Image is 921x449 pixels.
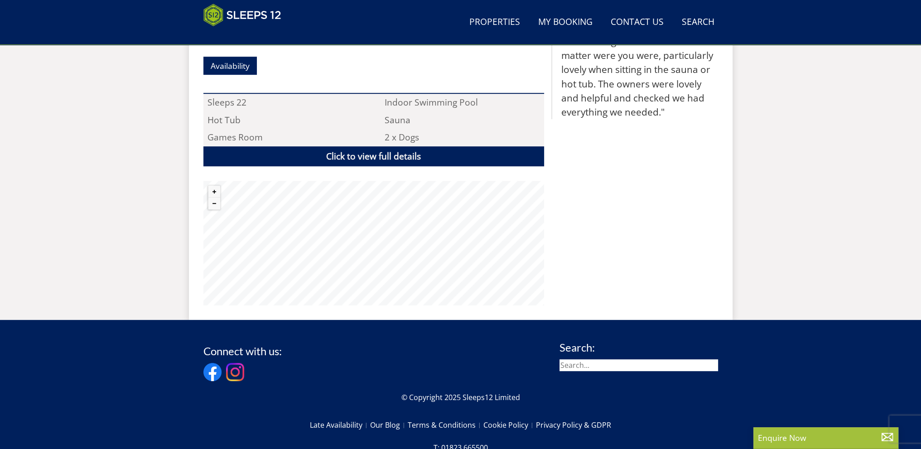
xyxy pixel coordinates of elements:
a: Terms & Conditions [408,417,483,433]
a: Our Blog [370,417,408,433]
h3: Search: [559,342,718,353]
li: 2 x Dogs [381,129,544,146]
p: Enquire Now [758,432,894,444]
p: © Copyright 2025 Sleeps12 Limited [203,392,718,403]
li: Games Room [203,129,367,146]
input: Search... [559,359,718,371]
img: Instagram [226,363,244,381]
a: Click to view full details [203,146,544,167]
li: Sauna [381,111,544,129]
a: Search [678,12,718,33]
button: Zoom out [208,198,220,209]
li: Hot Tub [203,111,367,129]
canvas: Map [203,181,544,305]
img: Facebook [203,363,222,381]
a: Privacy Policy & GDPR [536,417,611,433]
li: Sleeps 22 [203,94,367,111]
h3: Connect with us: [203,345,282,357]
a: Late Availability [310,417,370,433]
button: Zoom in [208,186,220,198]
a: Availability [203,57,257,74]
a: Properties [466,12,524,33]
iframe: Customer reviews powered by Trustpilot [199,32,294,39]
img: Sleeps 12 [203,4,281,26]
li: Indoor Swimming Pool [381,94,544,111]
a: My Booking [535,12,596,33]
a: Cookie Policy [483,417,536,433]
a: Contact Us [607,12,667,33]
